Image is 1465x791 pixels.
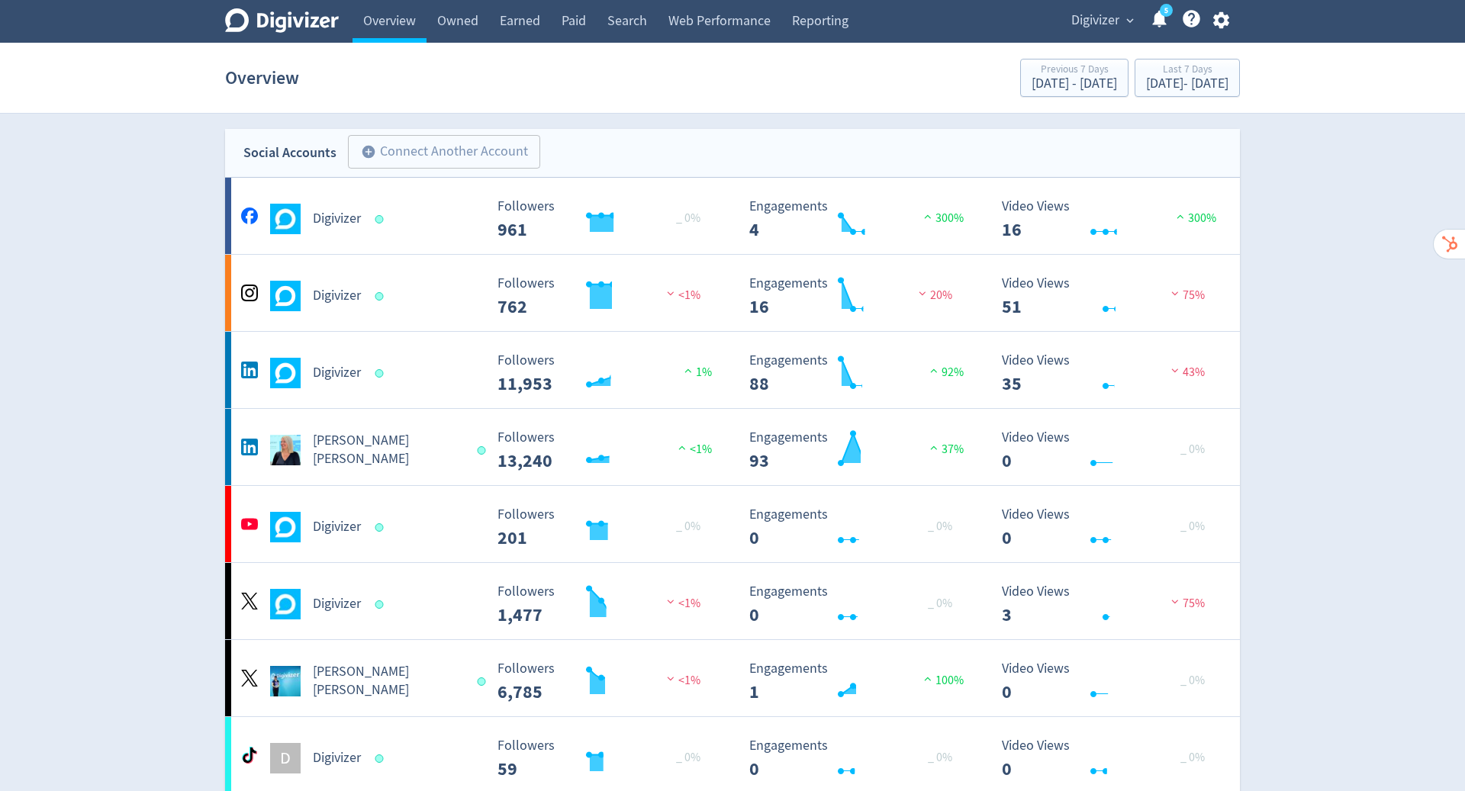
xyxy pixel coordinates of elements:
[994,584,1223,625] svg: Video Views 3
[920,211,935,222] img: positive-performance.svg
[477,677,490,686] span: Data last synced: 8 Oct 2025, 11:02pm (AEDT)
[676,519,700,534] span: _ 0%
[490,584,719,625] svg: Followers 1,477
[928,519,952,534] span: _ 0%
[1167,365,1183,376] img: negative-performance.svg
[490,661,719,702] svg: Followers 6,785
[676,750,700,765] span: _ 0%
[225,486,1240,562] a: Digivizer undefinedDigivizer Followers 201 Followers 201 _ 0% Engagements 0 Engagements 0 _ 0% Vi...
[926,365,942,376] img: positive-performance.svg
[663,288,700,303] span: <1%
[742,199,971,240] svg: Engagements 4
[270,281,301,311] img: Digivizer undefined
[490,199,719,240] svg: Followers 961
[994,507,1223,548] svg: Video Views 0
[663,673,700,688] span: <1%
[313,210,361,228] h5: Digivizer
[742,738,971,779] svg: Engagements 0
[742,584,971,625] svg: Engagements 0
[1160,4,1173,17] a: 5
[1167,596,1205,611] span: 75%
[490,353,719,394] svg: Followers 11,953
[994,738,1223,779] svg: Video Views 0
[1123,14,1137,27] span: expand_more
[994,430,1223,471] svg: Video Views 0
[742,353,971,394] svg: Engagements 88
[270,435,301,465] img: Emma Lo Russo undefined
[336,137,540,169] a: Connect Another Account
[1173,211,1216,226] span: 300%
[477,446,490,455] span: Data last synced: 8 Oct 2025, 4:02pm (AEDT)
[270,512,301,542] img: Digivizer undefined
[225,409,1240,485] a: Emma Lo Russo undefined[PERSON_NAME] [PERSON_NAME] Followers 13,240 Followers 13,240 <1% Engageme...
[742,507,971,548] svg: Engagements 0
[270,743,301,773] div: D
[1146,64,1228,77] div: Last 7 Days
[270,666,301,696] img: Emma Lo Russo undefined
[1146,77,1228,91] div: [DATE] - [DATE]
[926,442,964,457] span: 37%
[1173,211,1188,222] img: positive-performance.svg
[915,288,930,299] img: negative-performance.svg
[920,673,935,684] img: positive-performance.svg
[225,178,1240,254] a: Digivizer undefinedDigivizer Followers 961 Followers 961 _ 0% Engagements 4 Engagements 4 300% Vi...
[225,563,1240,639] a: Digivizer undefinedDigivizer Followers 1,477 Followers 1,477 <1% Engagements 0 Engagements 0 _ 0%...
[225,332,1240,408] a: Digivizer undefinedDigivizer Followers 11,953 Followers 11,953 1% Engagements 88 Engagements 88 9...
[675,442,690,453] img: positive-performance.svg
[920,673,964,688] span: 100%
[490,430,719,471] svg: Followers 13,240
[663,596,678,607] img: negative-performance.svg
[375,523,388,532] span: Data last synced: 8 Oct 2025, 6:02pm (AEDT)
[490,738,719,779] svg: Followers 59
[1180,519,1205,534] span: _ 0%
[375,600,388,609] span: Data last synced: 9 Oct 2025, 4:02am (AEDT)
[1135,59,1240,97] button: Last 7 Days[DATE]- [DATE]
[375,369,388,378] span: Data last synced: 9 Oct 2025, 12:02am (AEDT)
[313,663,463,699] h5: [PERSON_NAME] [PERSON_NAME]
[994,661,1223,702] svg: Video Views 0
[270,589,301,619] img: Digivizer undefined
[676,211,700,226] span: _ 0%
[1167,288,1183,299] img: negative-performance.svg
[348,135,540,169] button: Connect Another Account
[313,749,361,767] h5: Digivizer
[994,276,1223,317] svg: Video Views 51
[926,365,964,380] span: 92%
[313,518,361,536] h5: Digivizer
[742,430,971,471] svg: Engagements 93
[915,288,952,303] span: 20%
[313,364,361,382] h5: Digivizer
[490,507,719,548] svg: Followers 201
[1180,750,1205,765] span: _ 0%
[926,442,942,453] img: positive-performance.svg
[225,255,1240,331] a: Digivizer undefinedDigivizer Followers 762 Followers 762 <1% Engagements 16 Engagements 16 20% Vi...
[663,596,700,611] span: <1%
[663,288,678,299] img: negative-performance.svg
[375,215,388,223] span: Data last synced: 9 Oct 2025, 12:02am (AEDT)
[270,358,301,388] img: Digivizer undefined
[1167,596,1183,607] img: negative-performance.svg
[313,432,463,468] h5: [PERSON_NAME] [PERSON_NAME]
[1180,673,1205,688] span: _ 0%
[313,595,361,613] h5: Digivizer
[1180,442,1205,457] span: _ 0%
[1032,77,1117,91] div: [DATE] - [DATE]
[742,276,971,317] svg: Engagements 16
[742,661,971,702] svg: Engagements 1
[1167,365,1205,380] span: 43%
[994,353,1223,394] svg: Video Views 35
[1032,64,1117,77] div: Previous 7 Days
[225,53,299,102] h1: Overview
[243,142,336,164] div: Social Accounts
[928,750,952,765] span: _ 0%
[1071,8,1119,33] span: Digivizer
[375,292,388,301] span: Data last synced: 9 Oct 2025, 12:02am (AEDT)
[928,596,952,611] span: _ 0%
[920,211,964,226] span: 300%
[663,673,678,684] img: negative-performance.svg
[361,144,376,159] span: add_circle
[225,640,1240,716] a: Emma Lo Russo undefined[PERSON_NAME] [PERSON_NAME] Followers 6,785 Followers 6,785 <1% Engagement...
[994,199,1223,240] svg: Video Views 16
[681,365,696,376] img: positive-performance.svg
[270,204,301,234] img: Digivizer undefined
